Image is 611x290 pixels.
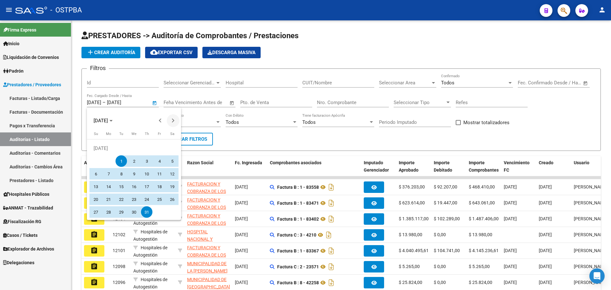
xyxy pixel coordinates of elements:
button: July 20, 2025 [89,193,102,206]
span: 25 [154,194,165,205]
button: July 6, 2025 [89,167,102,180]
button: July 28, 2025 [102,206,115,218]
span: 24 [141,194,152,205]
span: 30 [128,206,140,218]
span: 28 [103,206,114,218]
span: 4 [154,155,165,167]
div: Open Intercom Messenger [589,268,605,284]
span: 2 [128,155,140,167]
button: July 7, 2025 [102,167,115,180]
span: 6 [90,168,102,180]
button: July 16, 2025 [128,180,140,193]
span: Mo [106,132,111,136]
span: Th [145,132,149,136]
span: 21 [103,194,114,205]
button: July 2, 2025 [128,155,140,167]
span: 5 [166,155,178,167]
button: July 27, 2025 [89,206,102,218]
span: 11 [154,168,165,180]
span: Fr [158,132,161,136]
button: July 29, 2025 [115,206,128,218]
span: 29 [116,206,127,218]
button: July 30, 2025 [128,206,140,218]
span: 15 [116,181,127,192]
button: July 12, 2025 [166,167,179,180]
button: July 18, 2025 [153,180,166,193]
span: 20 [90,194,102,205]
button: July 8, 2025 [115,167,128,180]
button: July 17, 2025 [140,180,153,193]
span: Su [94,132,98,136]
span: 19 [166,181,178,192]
span: 1 [116,155,127,167]
span: Tu [119,132,123,136]
span: [DATE] [94,118,108,124]
span: We [131,132,137,136]
button: Choose month and year [91,115,115,126]
button: July 4, 2025 [153,155,166,167]
button: July 21, 2025 [102,193,115,206]
span: 16 [128,181,140,192]
button: July 11, 2025 [153,167,166,180]
span: 18 [154,181,165,192]
button: July 31, 2025 [140,206,153,218]
span: 9 [128,168,140,180]
span: 3 [141,155,152,167]
button: July 15, 2025 [115,180,128,193]
span: Sa [170,132,174,136]
button: July 1, 2025 [115,155,128,167]
span: 10 [141,168,152,180]
button: July 14, 2025 [102,180,115,193]
span: 14 [103,181,114,192]
button: July 9, 2025 [128,167,140,180]
button: July 13, 2025 [89,180,102,193]
span: 7 [103,168,114,180]
button: July 22, 2025 [115,193,128,206]
button: July 5, 2025 [166,155,179,167]
span: 31 [141,206,152,218]
span: 22 [116,194,127,205]
span: 27 [90,206,102,218]
span: 17 [141,181,152,192]
span: 12 [166,168,178,180]
button: Next month [167,114,179,127]
button: July 26, 2025 [166,193,179,206]
span: 8 [116,168,127,180]
button: July 23, 2025 [128,193,140,206]
button: July 3, 2025 [140,155,153,167]
td: [DATE] [89,142,179,155]
button: July 10, 2025 [140,167,153,180]
button: July 19, 2025 [166,180,179,193]
span: 13 [90,181,102,192]
span: 23 [128,194,140,205]
span: 26 [166,194,178,205]
button: July 24, 2025 [140,193,153,206]
button: Previous month [154,114,167,127]
button: July 25, 2025 [153,193,166,206]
